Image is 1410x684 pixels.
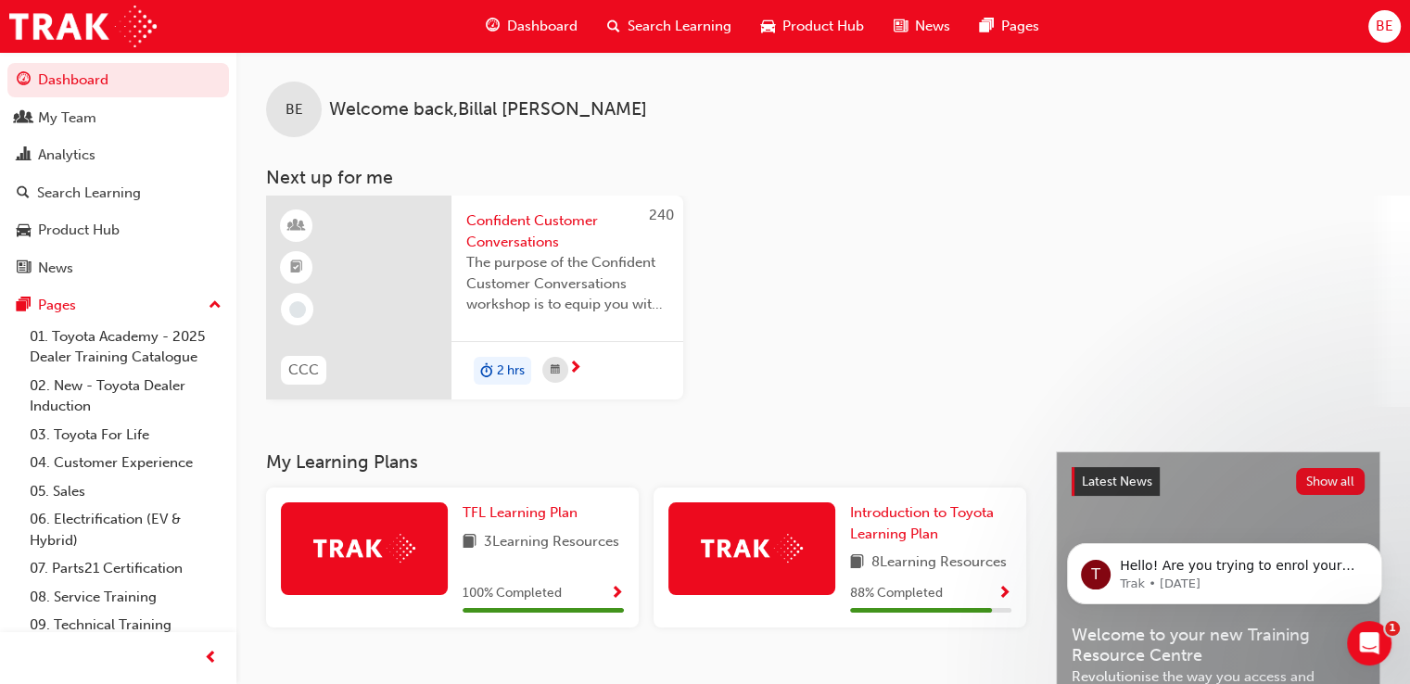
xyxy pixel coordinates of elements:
span: next-icon [568,361,582,377]
span: car-icon [17,222,31,239]
span: search-icon [17,185,30,202]
span: up-icon [209,294,222,318]
a: pages-iconPages [965,7,1054,45]
div: Pages [38,295,76,316]
a: 02. New - Toyota Dealer Induction [22,372,229,421]
a: Latest NewsShow all [1072,467,1365,497]
span: 240 [649,207,674,223]
div: My Team [38,108,96,129]
span: pages-icon [17,298,31,314]
span: Welcome back , Billal [PERSON_NAME] [329,99,647,120]
span: BE [1376,16,1393,37]
span: search-icon [607,15,620,38]
span: calendar-icon [551,359,560,382]
a: 01. Toyota Academy - 2025 Dealer Training Catalogue [22,323,229,372]
span: duration-icon [480,359,493,383]
span: car-icon [761,15,775,38]
span: book-icon [463,531,476,554]
a: TFL Learning Plan [463,502,585,524]
span: Confident Customer Conversations [466,210,668,252]
span: pages-icon [980,15,994,38]
span: CCC [288,360,319,381]
a: 09. Technical Training [22,611,229,640]
span: Search Learning [628,16,731,37]
a: 03. Toyota For Life [22,421,229,450]
a: news-iconNews [879,7,965,45]
a: News [7,251,229,285]
a: 04. Customer Experience [22,449,229,477]
a: search-iconSearch Learning [592,7,746,45]
span: 1 [1385,621,1400,636]
a: Introduction to Toyota Learning Plan [850,502,1011,544]
span: TFL Learning Plan [463,504,578,521]
a: 240CCCConfident Customer ConversationsThe purpose of the Confident Customer Conversations worksho... [266,196,683,399]
span: News [915,16,950,37]
span: prev-icon [204,647,218,670]
a: 07. Parts21 Certification [22,554,229,583]
span: Show Progress [610,586,624,602]
div: Product Hub [38,220,120,241]
h3: Next up for me [236,167,1410,188]
img: Trak [701,534,803,563]
span: Product Hub [782,16,864,37]
span: news-icon [17,260,31,277]
span: guage-icon [17,72,31,89]
a: Product Hub [7,213,229,247]
div: News [38,258,73,279]
button: Show Progress [997,582,1011,605]
button: Pages [7,288,229,323]
span: 3 Learning Resources [484,531,619,554]
span: Dashboard [507,16,578,37]
iframe: Intercom live chat [1347,621,1391,665]
a: Search Learning [7,176,229,210]
span: people-icon [17,110,31,127]
div: Analytics [38,145,95,166]
span: learningResourceType_INSTRUCTOR_LED-icon [290,214,303,238]
span: 2 hrs [497,361,525,382]
span: chart-icon [17,147,31,164]
iframe: Intercom notifications message [1039,504,1410,634]
a: car-iconProduct Hub [746,7,879,45]
a: Analytics [7,138,229,172]
button: Show all [1296,468,1366,495]
span: booktick-icon [290,256,303,280]
button: DashboardMy TeamAnalyticsSearch LearningProduct HubNews [7,59,229,288]
img: Trak [9,6,157,47]
a: Dashboard [7,63,229,97]
a: guage-iconDashboard [471,7,592,45]
span: 8 Learning Resources [871,551,1007,575]
a: 06. Electrification (EV & Hybrid) [22,505,229,554]
button: BE [1368,10,1401,43]
span: guage-icon [486,15,500,38]
a: 08. Service Training [22,583,229,612]
span: 100 % Completed [463,583,562,604]
button: Show Progress [610,582,624,605]
span: Welcome to your new Training Resource Centre [1072,625,1365,666]
span: Latest News [1082,474,1152,489]
span: learningRecordVerb_NONE-icon [289,301,306,318]
div: Search Learning [37,183,141,204]
span: Pages [1001,16,1039,37]
a: My Team [7,101,229,135]
span: 88 % Completed [850,583,943,604]
span: Show Progress [997,586,1011,602]
span: The purpose of the Confident Customer Conversations workshop is to equip you with tools to commun... [466,252,668,315]
span: Introduction to Toyota Learning Plan [850,504,994,542]
span: BE [286,99,303,120]
a: 05. Sales [22,477,229,506]
span: book-icon [850,551,864,575]
img: Trak [313,534,415,563]
span: news-icon [894,15,908,38]
h3: My Learning Plans [266,451,1026,473]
